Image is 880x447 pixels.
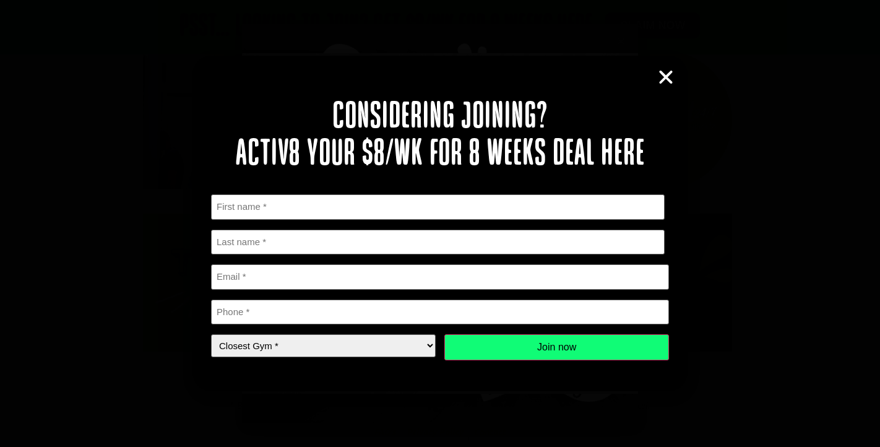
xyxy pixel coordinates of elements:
input: First name * [211,194,665,220]
input: Last name * [211,230,665,255]
input: Email * [211,264,669,290]
input: Phone * [211,300,669,325]
a: Close [657,68,675,87]
input: Join now [444,334,669,360]
h2: Considering joining? Activ8 your $8/wk for 8 weeks deal here [211,99,669,173]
